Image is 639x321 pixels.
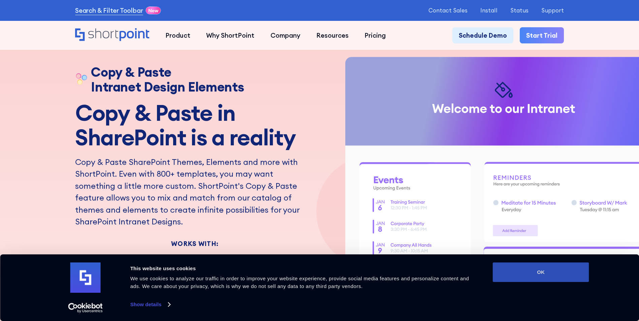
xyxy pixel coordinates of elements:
[75,28,150,42] a: Home
[452,27,513,43] a: Schedule Demo
[75,6,143,15] a: Search & Filter Toolbar
[70,262,101,293] img: logo
[198,27,262,43] a: Why ShortPoint
[510,7,529,13] a: Status
[130,276,469,289] span: We use cookies to analyze our traffic in order to improve your website experience, provide social...
[364,31,386,40] div: Pricing
[520,27,564,43] a: Start Trial
[75,101,315,150] h2: Copy & Paste in SharePoint is a reality
[75,241,315,247] div: Works With:
[206,31,254,40] div: Why ShortPoint
[56,303,115,313] a: Usercentrics Cookiebot - opens in a new window
[129,253,149,273] img: microsoft teams icon
[130,299,170,310] a: Show details
[75,156,315,228] p: Copy & Paste SharePoint Themes, Elements and more with ShortPoint. Even with 800+ templates, you ...
[316,31,349,40] div: Resources
[480,7,498,13] a: Install
[541,7,564,13] a: Support
[157,27,198,43] a: Product
[165,31,190,40] div: Product
[357,27,394,43] a: Pricing
[270,31,300,40] div: Company
[75,253,94,273] img: microsoft office icon
[308,27,356,43] a: Resources
[518,243,639,321] iframe: Chat Widget
[428,7,468,13] a: Contact Sales
[262,27,308,43] a: Company
[91,65,244,94] h1: Copy & Paste Intranet Design Elements
[130,264,478,273] div: This website uses cookies
[493,262,589,282] button: OK
[102,253,122,273] img: SharePoint icon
